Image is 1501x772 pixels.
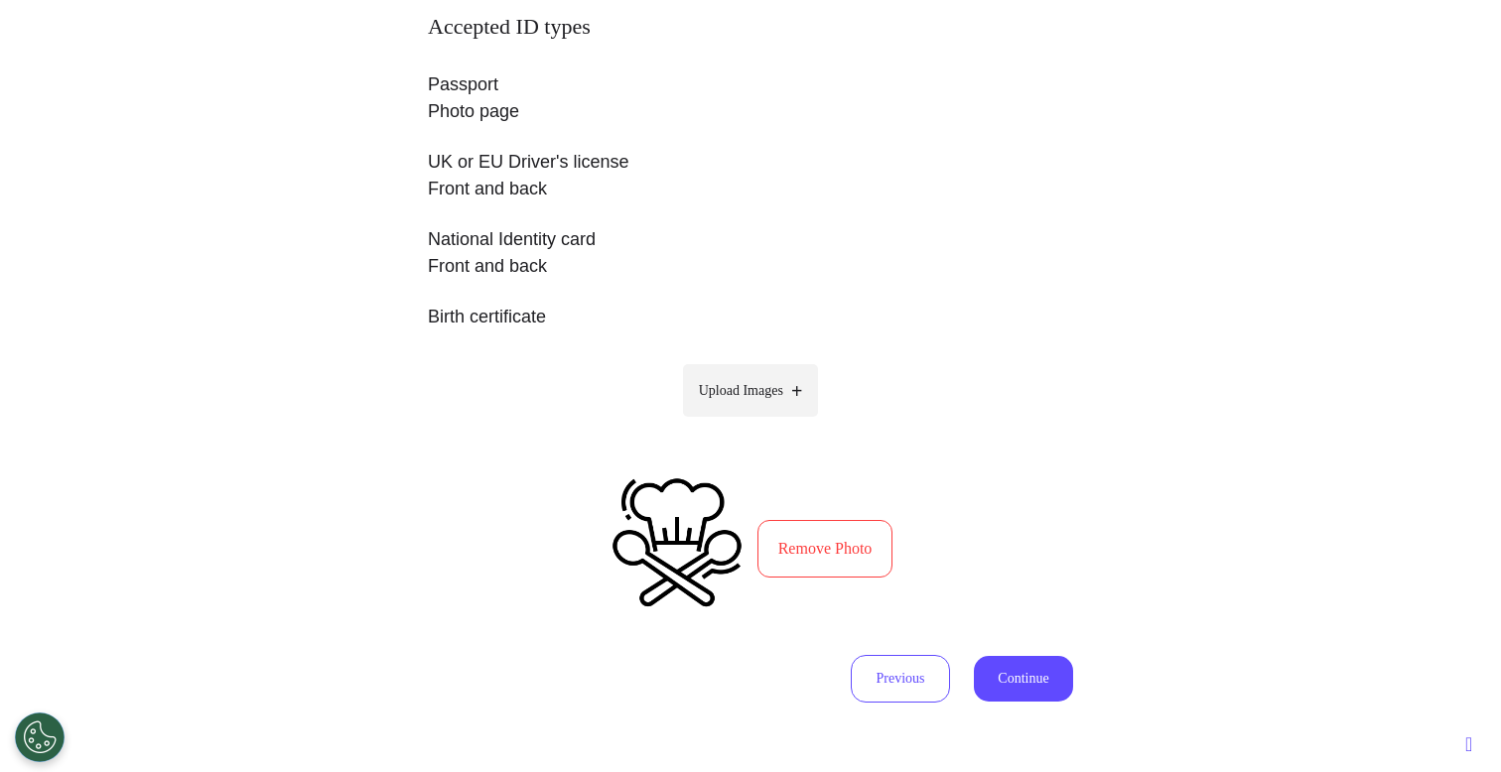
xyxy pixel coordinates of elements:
span: Upload Images [699,380,783,401]
p: UK or EU Driver's license Front and back [428,149,1073,202]
h3: Accepted ID types [428,14,1073,40]
p: National Identity card Front and back [428,226,1073,280]
button: Remove Photo [757,520,893,578]
p: Passport Photo page [428,71,1073,125]
button: Previous [851,655,950,703]
button: Continue [974,656,1073,702]
p: Birth certificate [428,304,1073,330]
img: Preview 1 [609,474,746,611]
button: Open Preferences [15,712,65,762]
